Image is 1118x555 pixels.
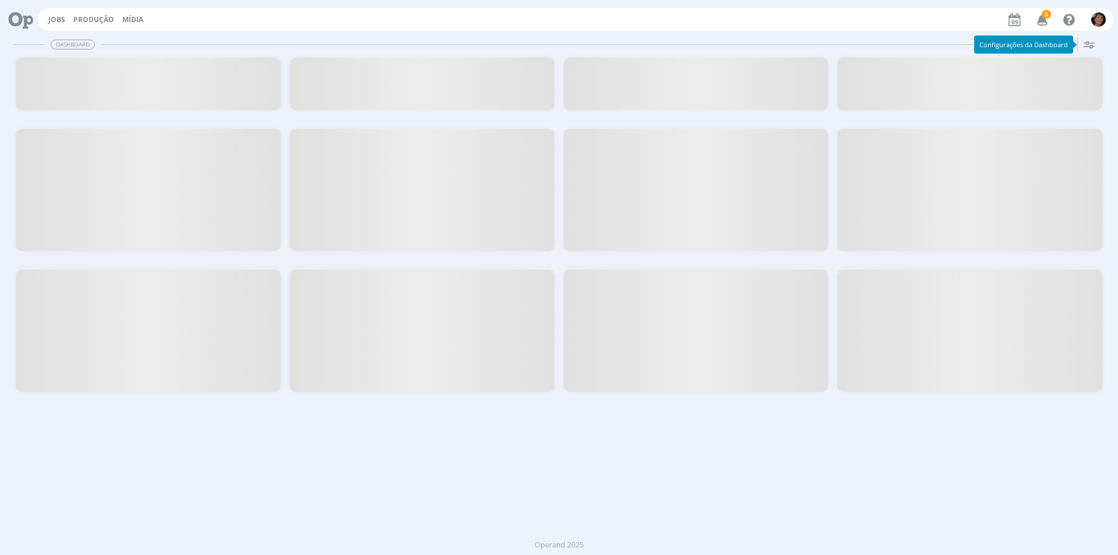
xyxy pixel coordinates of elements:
div: Configurações da Dashboard [974,36,1073,54]
button: Produção [70,15,118,24]
span: 3 [1042,10,1051,19]
a: Jobs [48,15,65,24]
a: Mídia [122,15,143,24]
img: P [1091,12,1106,27]
button: Jobs [45,15,69,24]
span: Dashboard [51,40,95,50]
button: Mídia [119,15,147,24]
button: P [1091,9,1106,30]
a: Produção [73,15,114,24]
button: 3 [1029,9,1053,30]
